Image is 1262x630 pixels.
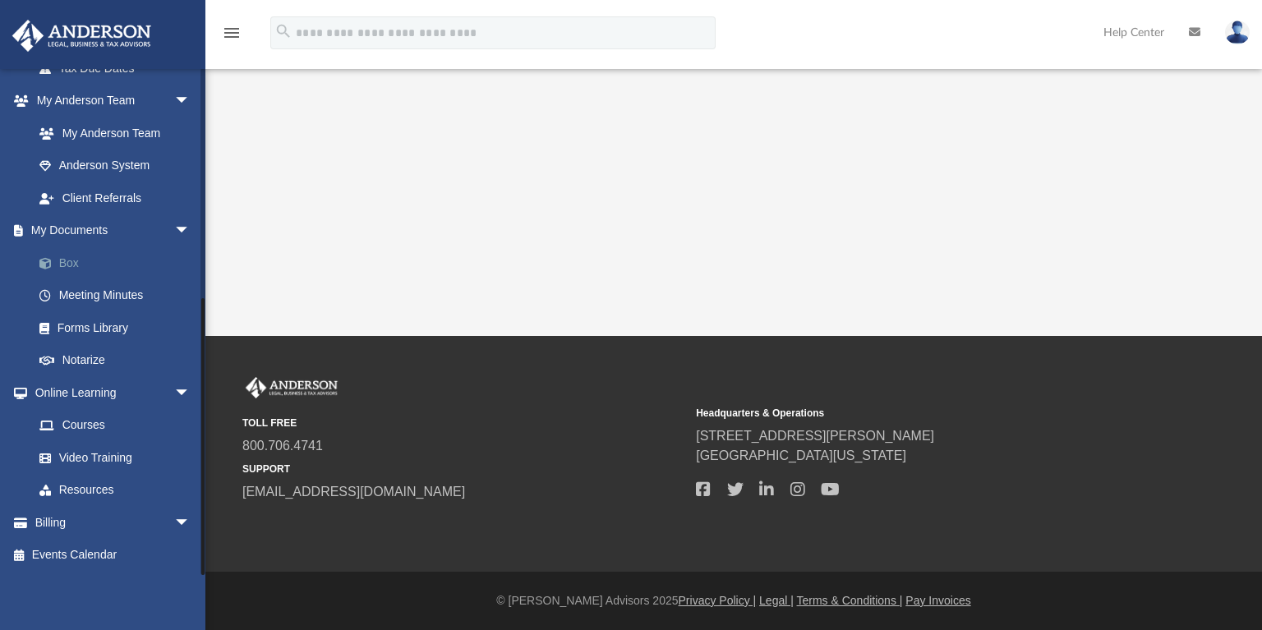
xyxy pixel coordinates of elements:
a: Privacy Policy | [679,594,757,607]
a: Forms Library [23,311,207,344]
a: Meeting Minutes [23,279,215,312]
a: Terms & Conditions | [797,594,903,607]
a: Anderson System [23,149,207,182]
a: [EMAIL_ADDRESS][DOMAIN_NAME] [242,485,465,499]
a: Events Calendar [12,539,215,572]
small: Headquarters & Operations [696,406,1138,421]
a: Video Training [23,441,199,474]
img: Anderson Advisors Platinum Portal [7,20,156,52]
span: arrow_drop_down [174,376,207,410]
a: Courses [23,409,207,442]
a: My Anderson Team [23,117,199,149]
a: 800.706.4741 [242,439,323,453]
a: My Documentsarrow_drop_down [12,214,215,247]
a: Billingarrow_drop_down [12,506,215,539]
a: Client Referrals [23,182,207,214]
i: search [274,22,292,40]
small: SUPPORT [242,462,684,476]
a: [STREET_ADDRESS][PERSON_NAME] [696,429,934,443]
img: Anderson Advisors Platinum Portal [242,377,341,398]
span: arrow_drop_down [174,214,207,248]
img: User Pic [1225,21,1250,44]
i: menu [222,23,242,43]
div: © [PERSON_NAME] Advisors 2025 [205,592,1262,609]
a: Resources [23,474,207,507]
small: TOLL FREE [242,416,684,430]
a: Box [23,246,215,279]
span: arrow_drop_down [174,506,207,540]
a: Online Learningarrow_drop_down [12,376,207,409]
a: Pay Invoices [905,594,970,607]
span: arrow_drop_down [174,85,207,118]
a: [GEOGRAPHIC_DATA][US_STATE] [696,448,906,462]
a: menu [222,31,242,43]
a: Notarize [23,344,215,377]
a: My Anderson Teamarrow_drop_down [12,85,207,117]
a: Legal | [759,594,794,607]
